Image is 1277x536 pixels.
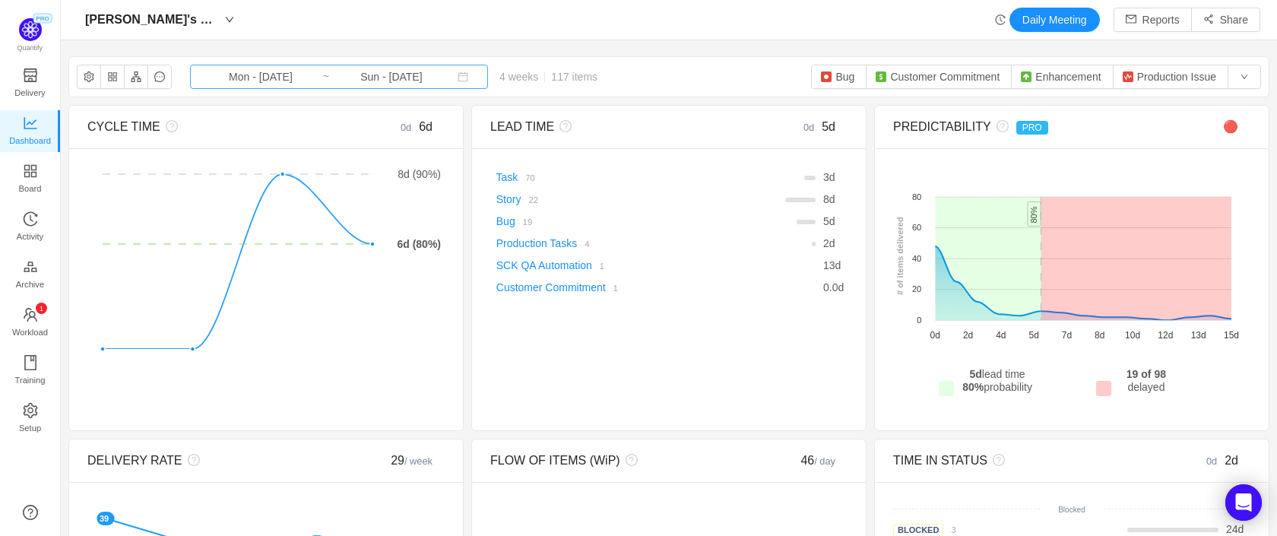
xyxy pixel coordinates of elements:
[963,331,973,341] tspan: 2d
[1058,506,1085,514] small: Blocked
[147,65,172,89] button: icon: message
[496,237,577,249] a: Production Tasks
[995,14,1006,25] i: icon: history
[33,14,52,24] span: PRO
[87,452,356,470] div: DELIVERY RATE
[930,331,940,341] tspan: 0d
[23,404,38,434] a: Setup
[515,215,532,227] a: 19
[23,116,38,147] a: Dashboard
[160,120,178,132] i: icon: question-circle
[912,224,921,233] tspan: 60
[823,193,829,205] span: 8
[1125,331,1140,341] tspan: 10d
[606,281,618,293] a: 1
[551,71,597,83] span: 117 items
[577,237,589,249] a: 4
[1113,65,1228,89] button: Production Issue
[23,163,38,179] i: icon: appstore
[912,285,921,294] tspan: 20
[1191,8,1260,32] button: icon: share-altShare
[19,413,41,443] span: Setup
[23,356,38,386] a: Training
[496,171,518,183] a: Task
[1009,8,1100,32] button: Daily Meeting
[823,215,829,227] span: 5
[991,120,1009,132] i: icon: question-circle
[23,68,38,99] a: Delivery
[17,221,43,252] span: Activity
[823,171,829,183] span: 3
[14,78,45,108] span: Delivery
[23,260,38,290] a: Archive
[1020,71,1032,83] img: 10310
[23,68,38,83] i: icon: shop
[199,68,322,85] input: Start date
[951,525,955,534] small: 3
[1191,331,1206,341] tspan: 13d
[1206,455,1225,467] small: 0d
[458,71,468,82] i: icon: calendar
[23,355,38,370] i: icon: book
[875,71,887,83] img: 10314
[124,65,148,89] button: icon: apartment
[23,116,38,131] i: icon: line-chart
[866,65,1012,89] button: Customer Commitment
[1226,523,1244,535] span: d
[823,281,844,293] span: d
[823,215,835,227] span: d
[1224,331,1239,341] tspan: 15d
[85,8,220,32] span: [PERSON_NAME]'s Board
[490,120,554,133] span: LEAD TIME
[962,368,1032,393] span: lead time
[182,454,200,466] i: icon: question-circle
[100,65,125,89] button: icon: appstore
[759,452,848,470] div: 46
[1126,368,1166,393] span: delayed
[823,193,835,205] span: d
[496,259,592,271] a: SCK QA Automation
[962,381,1032,393] span: probability
[23,212,38,243] a: Activity
[912,192,921,201] tspan: 80
[554,120,572,132] i: icon: question-circle
[820,71,832,83] img: 10303
[1126,368,1166,380] strong: 19 of 98
[1028,331,1038,341] tspan: 5d
[419,120,433,133] span: 6d
[330,68,453,85] input: End date
[896,217,905,296] text: # of items delivered
[404,455,433,467] small: / week
[1223,120,1238,133] span: 🔴
[17,44,43,52] span: Quantify
[893,452,1161,470] div: TIME IN STATUS
[1225,484,1262,521] div: Open Intercom Messenger
[822,120,835,133] span: 5d
[23,505,38,520] a: icon: question-circle
[39,303,43,314] p: 1
[592,259,604,271] a: 1
[1122,71,1134,83] img: 10304
[600,262,604,271] small: 1
[943,523,955,535] a: 3
[391,454,433,467] span: 29
[620,454,638,466] i: icon: question-circle
[823,259,835,271] span: 13
[803,122,822,133] small: 0d
[23,164,38,195] a: Board
[823,237,835,249] span: d
[1011,65,1113,89] button: Enhancement
[488,71,609,83] span: 4 weeks
[893,118,1161,136] div: PREDICTABILITY
[1016,121,1048,135] span: PRO
[823,259,841,271] span: d
[962,381,984,393] strong: 80%
[823,237,829,249] span: 2
[912,254,921,263] tspan: 40
[1062,331,1072,341] tspan: 7d
[496,281,606,293] a: Customer Commitment
[585,239,589,249] small: 4
[19,18,42,41] img: Quantify
[19,173,42,204] span: Board
[523,217,532,227] small: 19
